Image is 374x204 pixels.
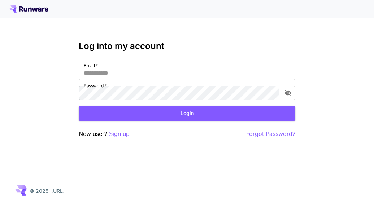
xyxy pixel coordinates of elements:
button: Sign up [109,129,130,138]
p: New user? [79,129,130,138]
h3: Log into my account [79,41,295,51]
label: Password [84,83,107,89]
p: © 2025, [URL] [30,187,65,195]
button: toggle password visibility [282,87,295,99]
button: Forgot Password? [246,129,295,138]
button: Login [79,106,295,121]
label: Email [84,62,98,68]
